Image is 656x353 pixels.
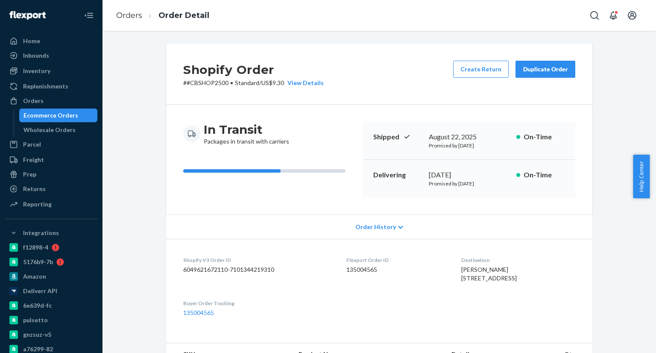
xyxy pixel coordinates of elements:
[461,266,517,282] span: [PERSON_NAME] [STREET_ADDRESS]
[373,132,422,142] p: Shipped
[5,94,97,108] a: Orders
[23,111,78,120] div: Ecommerce Orders
[524,132,565,142] p: On-Time
[23,272,46,281] div: Amazon
[183,309,214,316] a: 135004565
[5,34,97,48] a: Home
[23,200,52,209] div: Reporting
[429,132,510,142] div: August 22, 2025
[23,156,44,164] div: Freight
[5,138,97,151] a: Parcel
[9,11,46,20] img: Flexport logo
[230,79,233,86] span: •
[204,122,289,137] h3: In Transit
[23,82,68,91] div: Replenishments
[23,316,48,324] div: pulsetto
[19,123,98,137] a: Wholesale Orders
[23,67,50,75] div: Inventory
[624,7,641,24] button: Open account menu
[23,97,44,105] div: Orders
[5,197,97,211] a: Reporting
[5,168,97,181] a: Prep
[5,153,97,167] a: Freight
[23,185,46,193] div: Returns
[80,7,97,24] button: Close Navigation
[453,61,509,78] button: Create Return
[429,180,510,187] p: Promised by [DATE]
[183,300,333,307] dt: Buyer Order Tracking
[5,299,97,312] a: 6e639d-fc
[19,109,98,122] a: Ecommerce Orders
[5,64,97,78] a: Inventory
[23,258,53,266] div: 5176b9-7b
[284,79,324,87] button: View Details
[355,223,396,231] span: Order History
[183,256,333,264] dt: Shopify V3 Order ID
[5,79,97,93] a: Replenishments
[204,122,289,146] div: Packages in transit with carriers
[5,241,97,254] a: f12898-4
[23,170,36,179] div: Prep
[523,65,568,74] div: Duplicate Order
[429,170,510,180] div: [DATE]
[183,79,324,87] p: # #CBSHOP2500 / US$9.30
[346,256,447,264] dt: Flexport Order ID
[23,287,57,295] div: Deliverr API
[23,51,49,60] div: Inbounds
[605,7,622,24] button: Open notifications
[23,126,76,134] div: Wholesale Orders
[183,265,333,274] dd: 6049621672110-7101344219310
[23,229,59,237] div: Integrations
[23,37,40,45] div: Home
[116,11,142,20] a: Orders
[158,11,209,20] a: Order Detail
[515,61,575,78] button: Duplicate Order
[373,170,422,180] p: Delivering
[235,79,259,86] span: Standard
[586,7,603,24] button: Open Search Box
[23,140,41,149] div: Parcel
[5,313,97,327] a: pulsetto
[346,265,447,274] dd: 135004565
[5,255,97,269] a: 5176b9-7b
[5,270,97,283] a: Amazon
[5,182,97,196] a: Returns
[5,49,97,62] a: Inbounds
[23,243,48,252] div: f12898-4
[524,170,565,180] p: On-Time
[5,284,97,298] a: Deliverr API
[23,301,52,310] div: 6e639d-fc
[633,155,650,198] button: Help Center
[461,256,575,264] dt: Destination
[109,3,216,28] ol: breadcrumbs
[183,61,324,79] h2: Shopify Order
[429,142,510,149] p: Promised by [DATE]
[5,226,97,240] button: Integrations
[5,328,97,341] a: gnzsuz-v5
[23,330,51,339] div: gnzsuz-v5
